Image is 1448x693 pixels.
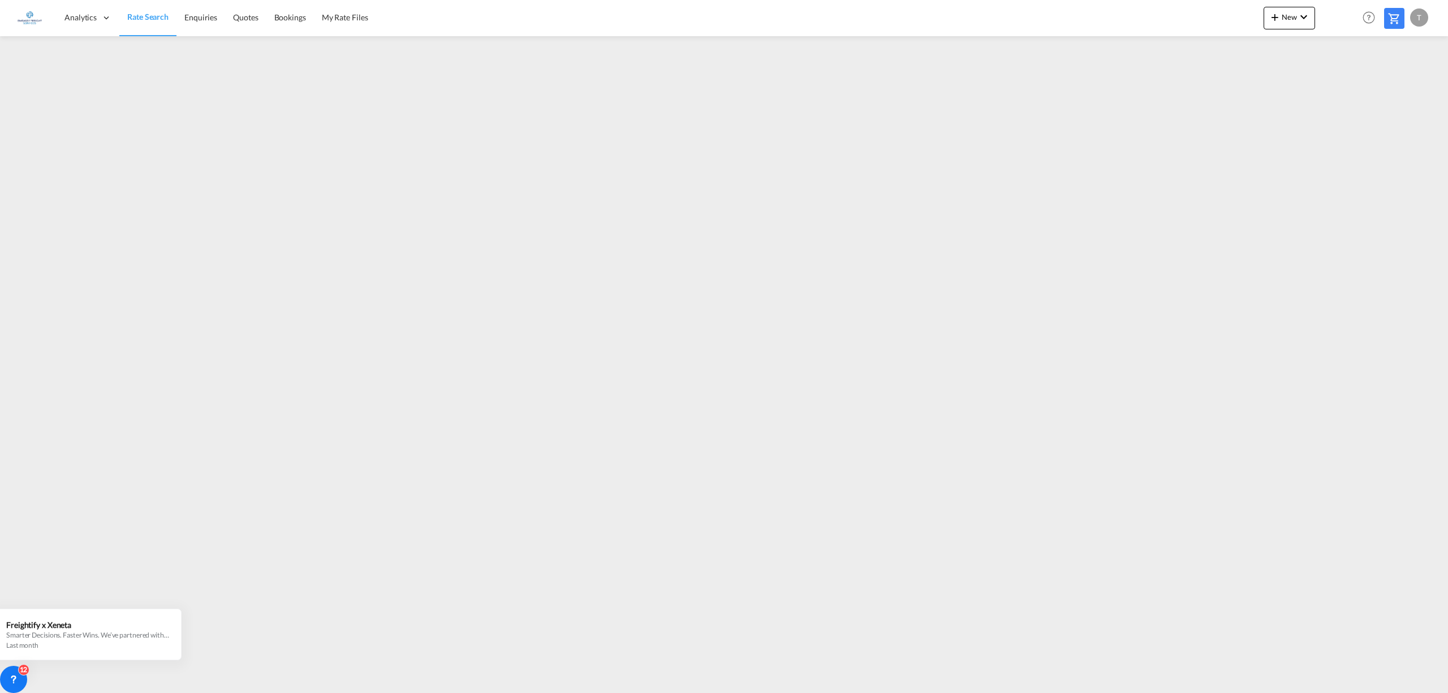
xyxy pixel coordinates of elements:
[274,12,306,22] span: Bookings
[233,12,258,22] span: Quotes
[1264,7,1315,29] button: icon-plus 400-fgNewicon-chevron-down
[127,12,169,21] span: Rate Search
[1359,8,1384,28] div: Help
[1359,8,1378,27] span: Help
[64,12,97,23] span: Analytics
[1297,10,1311,24] md-icon: icon-chevron-down
[184,12,217,22] span: Enquiries
[1410,8,1428,27] div: T
[1268,10,1282,24] md-icon: icon-plus 400-fg
[322,12,368,22] span: My Rate Files
[17,5,42,31] img: 6a2c35f0b7c411ef99d84d375d6e7407.jpg
[1268,12,1311,21] span: New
